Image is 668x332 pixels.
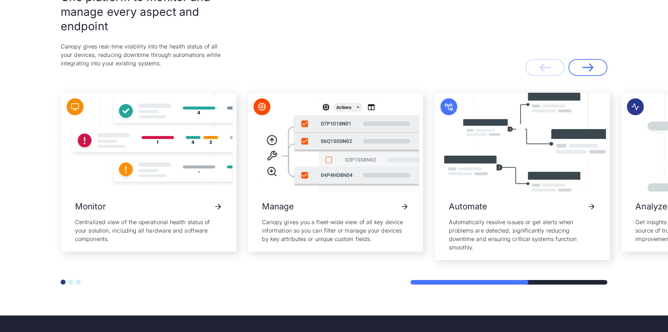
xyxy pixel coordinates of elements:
div: 1 / 5 [61,92,236,252]
div: 3 / 5 [434,92,610,260]
a: AutomateAutomatically resolve issues or get alerts when problems are detected, significantly redu... [435,93,610,260]
button: Go to slide 2 [68,280,73,285]
button: Go to slide 1 [61,280,66,285]
h3: Manage [262,200,294,213]
p: Canopy gives real-time visibility into the health status of all your devices, reducing downtime t... [61,42,229,67]
h3: Monitor [75,200,106,213]
a: ManageCanopy gives you a fleet-wide view of all key device information so you can filter or manag... [248,93,423,251]
h3: Automate [449,200,487,213]
div: 2 / 5 [248,92,423,252]
a: MonitorCentralized view of the operational health status of your solution, including all hardware... [61,93,236,251]
button: Go to slide 3 [76,280,81,285]
a: Next slide [568,59,607,76]
p: Automatically resolve issues or get alerts when problems are detected, significantly reducing dow... [449,218,596,252]
p: Centralized view of the operational health status of your solution, including all hardware and so... [75,218,222,243]
p: Canopy gives you a fleet-wide view of all key device information so you can filter or manage your... [262,218,409,243]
